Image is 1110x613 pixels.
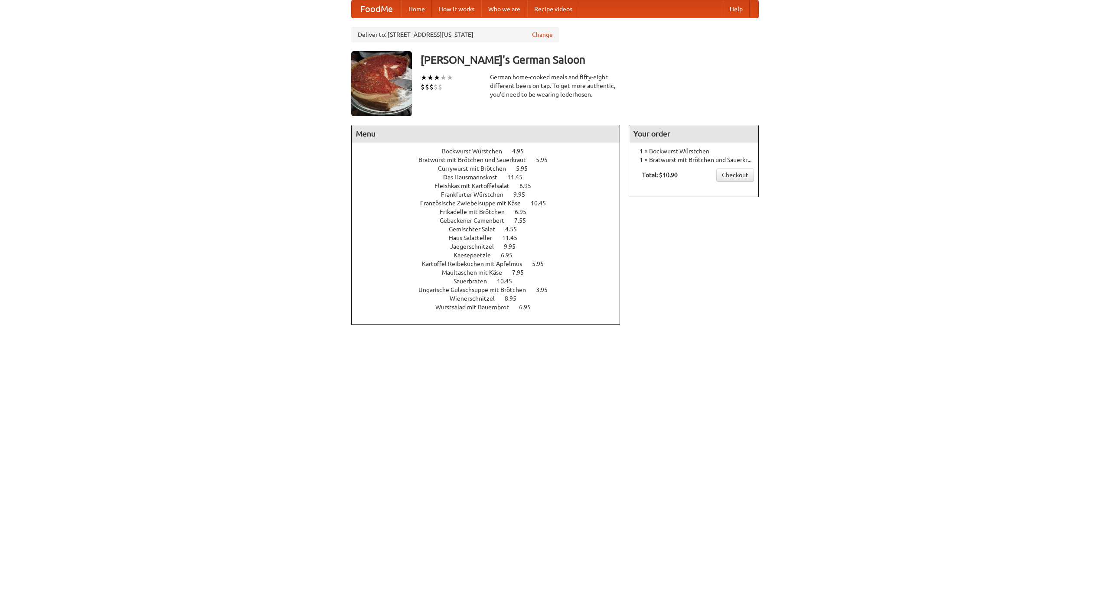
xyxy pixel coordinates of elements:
li: $ [429,82,434,92]
span: 7.95 [512,269,532,276]
span: Das Hausmannskost [443,174,506,181]
a: Französische Zwiebelsuppe mit Käse 10.45 [420,200,562,207]
span: Frankfurter Würstchen [441,191,512,198]
li: 1 × Bratwurst mit Brötchen und Sauerkraut [633,156,754,164]
span: 10.45 [497,278,521,285]
li: $ [421,82,425,92]
span: 5.95 [536,156,556,163]
a: Gebackener Camenbert 7.55 [440,217,542,224]
span: Currywurst mit Brötchen [438,165,515,172]
a: Jaegerschnitzel 9.95 [450,243,532,250]
li: $ [438,82,442,92]
a: Sauerbraten 10.45 [454,278,528,285]
a: Bratwurst mit Brötchen und Sauerkraut 5.95 [418,156,564,163]
span: 9.95 [513,191,534,198]
span: 4.55 [505,226,526,233]
span: Haus Salatteller [449,234,501,241]
a: Home [402,0,432,18]
a: Das Hausmannskost 11.45 [443,174,539,181]
a: Ungarische Gulaschsuppe mit Brötchen 3.95 [418,286,564,293]
a: Who we are [481,0,527,18]
a: Haus Salatteller 11.45 [449,234,533,241]
span: Frikadelle mit Brötchen [440,208,513,215]
span: Bratwurst mit Brötchen und Sauerkraut [418,156,535,163]
span: Ungarische Gulaschsuppe mit Brötchen [418,286,535,293]
span: 6.95 [501,252,521,259]
span: 5.95 [516,165,536,172]
span: Kaesepaetzle [454,252,499,259]
a: FoodMe [352,0,402,18]
a: Gemischter Salat 4.55 [449,226,533,233]
span: Wurstsalad mit Bauernbrot [435,304,518,311]
h4: Your order [629,125,758,143]
li: ★ [434,73,440,82]
b: Total: $10.90 [642,172,678,178]
span: 3.95 [536,286,556,293]
li: ★ [427,73,434,82]
span: 6.95 [519,304,539,311]
span: Französische Zwiebelsuppe mit Käse [420,200,529,207]
span: Gebackener Camenbert [440,217,513,224]
span: Maultaschen mit Käse [442,269,511,276]
span: 11.45 [507,174,531,181]
a: Wurstsalad mit Bauernbrot 6.95 [435,304,547,311]
li: ★ [447,73,453,82]
span: 11.45 [502,234,526,241]
div: Deliver to: [STREET_ADDRESS][US_STATE] [351,27,559,42]
span: Wienerschnitzel [450,295,503,302]
a: Frankfurter Würstchen 9.95 [441,191,541,198]
a: Kaesepaetzle 6.95 [454,252,529,259]
span: 6.95 [515,208,535,215]
span: Fleishkas mit Kartoffelsalat [434,182,518,189]
li: $ [434,82,438,92]
li: $ [425,82,429,92]
span: 10.45 [531,200,555,207]
a: Recipe videos [527,0,579,18]
a: Maultaschen mit Käse 7.95 [442,269,540,276]
a: Wienerschnitzel 8.95 [450,295,532,302]
span: 5.95 [532,260,552,267]
span: Jaegerschnitzel [450,243,503,250]
a: Currywurst mit Brötchen 5.95 [438,165,544,172]
h3: [PERSON_NAME]'s German Saloon [421,51,759,68]
li: ★ [440,73,447,82]
span: Kartoffel Reibekuchen mit Apfelmus [422,260,531,267]
span: Bockwurst Würstchen [442,148,511,155]
a: Frikadelle mit Brötchen 6.95 [440,208,542,215]
span: 4.95 [512,148,532,155]
span: 8.95 [505,295,525,302]
a: Help [723,0,750,18]
a: Kartoffel Reibekuchen mit Apfelmus 5.95 [422,260,560,267]
a: Fleishkas mit Kartoffelsalat 6.95 [434,182,547,189]
li: 1 × Bockwurst Würstchen [633,147,754,156]
span: 6.95 [519,182,540,189]
h4: Menu [352,125,620,143]
span: Gemischter Salat [449,226,504,233]
span: Sauerbraten [454,278,496,285]
span: 9.95 [504,243,524,250]
li: ★ [421,73,427,82]
a: How it works [432,0,481,18]
div: German home-cooked meals and fifty-eight different beers on tap. To get more authentic, you'd nee... [490,73,620,99]
span: 7.55 [514,217,535,224]
img: angular.jpg [351,51,412,116]
a: Change [532,30,553,39]
a: Checkout [716,169,754,182]
a: Bockwurst Würstchen 4.95 [442,148,540,155]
